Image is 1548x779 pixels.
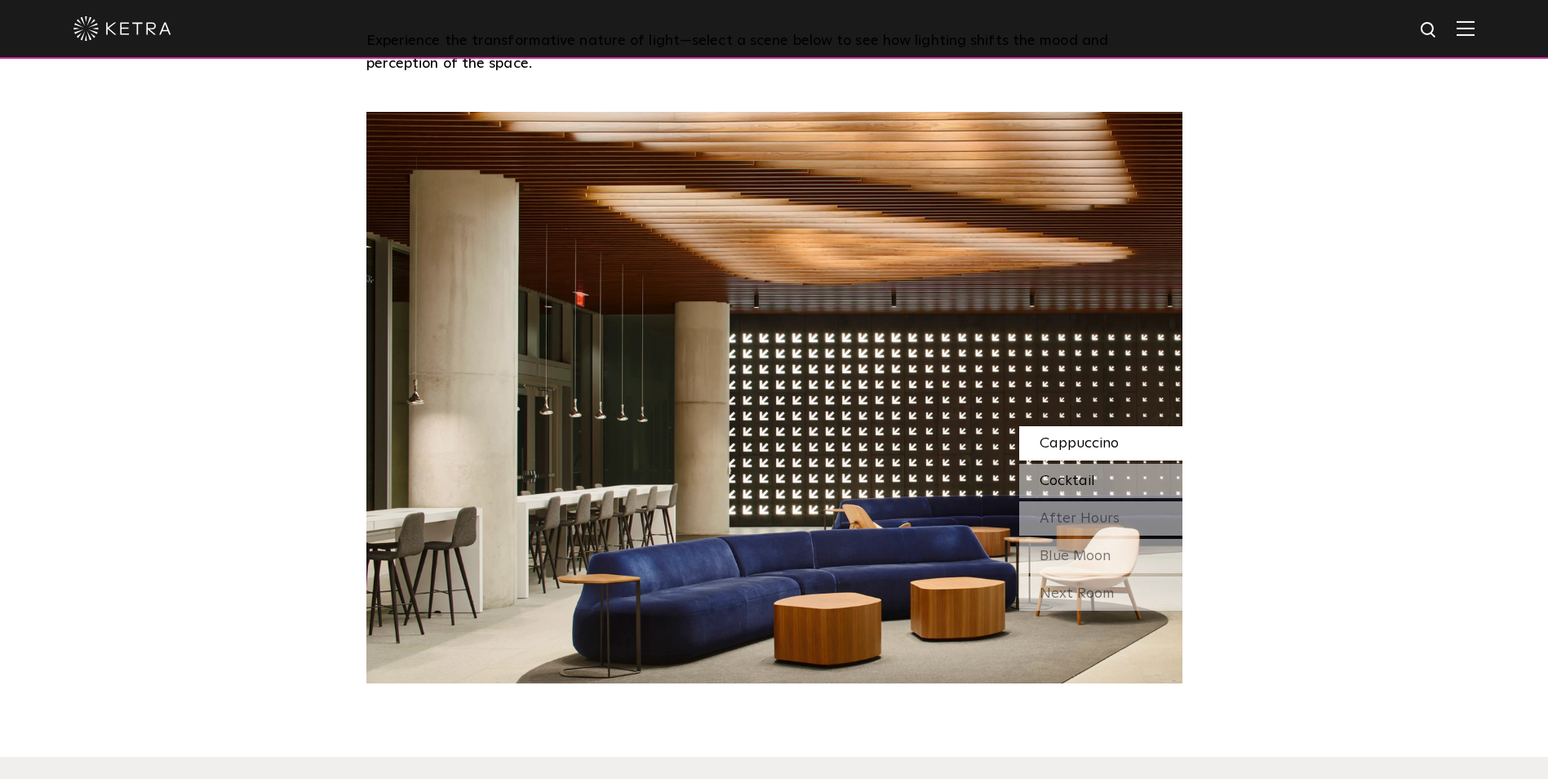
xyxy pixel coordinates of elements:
[1457,20,1475,36] img: Hamburger%20Nav.svg
[1040,436,1119,451] span: Cappuccino
[1040,549,1111,563] span: Blue Moon
[1040,474,1095,488] span: Cocktail
[73,16,171,41] img: ketra-logo-2019-white
[1040,511,1120,526] span: After Hours
[366,112,1182,683] img: SS_SXSW_Desktop_Cool
[1019,576,1182,611] div: Next Room
[1419,20,1439,41] img: search icon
